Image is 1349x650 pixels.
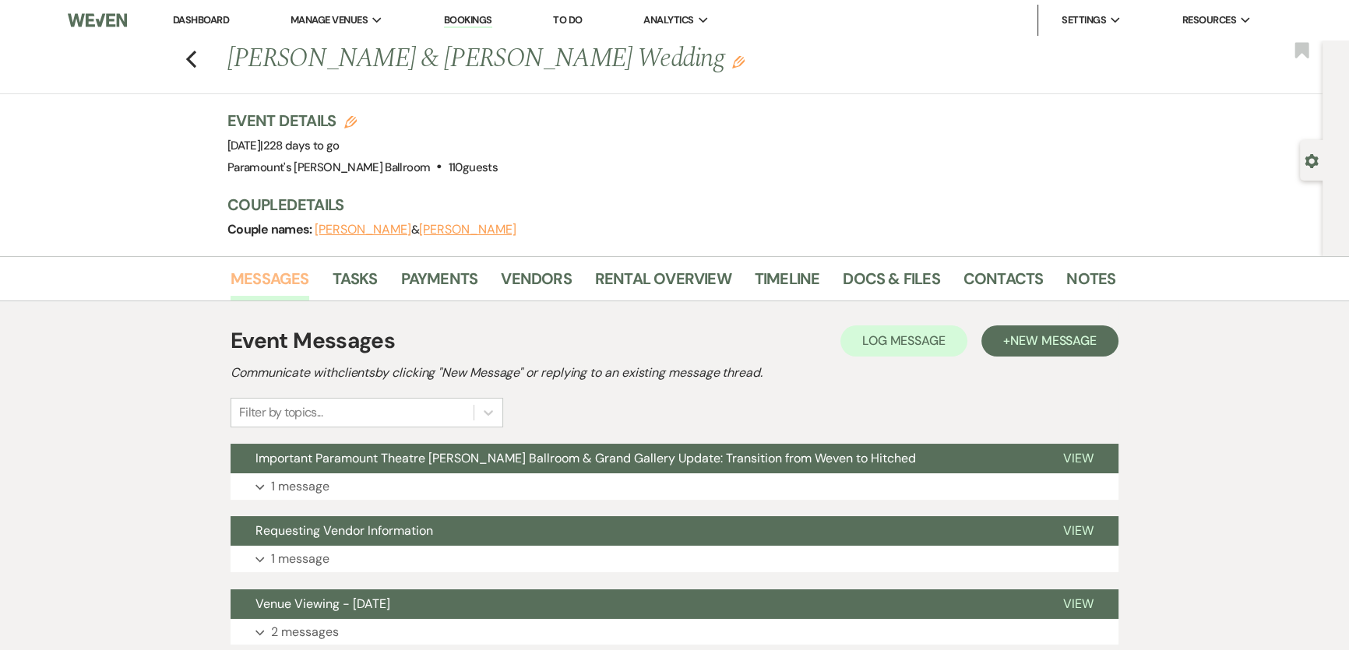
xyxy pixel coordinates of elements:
span: [DATE] [227,138,340,153]
span: Analytics [643,12,693,28]
a: Rental Overview [595,266,731,300]
button: [PERSON_NAME] [315,223,411,236]
span: 228 days to go [263,138,340,153]
h3: Couple Details [227,194,1100,216]
a: Dashboard [173,13,229,26]
button: +New Message [981,325,1118,357]
span: Venue Viewing - [DATE] [255,596,390,612]
a: Vendors [501,266,571,300]
a: Docs & Files [843,266,939,300]
span: & [315,222,516,237]
span: Log Message [862,332,946,349]
button: Log Message [840,325,967,357]
button: View [1038,444,1118,473]
a: Timeline [755,266,820,300]
button: Open lead details [1305,153,1319,167]
span: Settings [1062,12,1106,28]
button: 1 message [231,546,1118,572]
h1: Event Messages [231,325,395,357]
button: 1 message [231,473,1118,500]
p: 1 message [271,549,329,569]
h1: [PERSON_NAME] & [PERSON_NAME] Wedding [227,40,925,78]
span: View [1063,596,1094,612]
a: To Do [553,13,582,26]
a: Payments [401,266,478,300]
span: View [1063,450,1094,466]
span: 110 guests [449,160,498,175]
button: Important Paramount Theatre [PERSON_NAME] Ballroom & Grand Gallery Update: Transition from Weven ... [231,444,1038,473]
a: Messages [231,266,309,300]
span: | [260,138,339,153]
h3: Event Details [227,110,498,132]
a: Tasks [333,266,378,300]
button: Venue Viewing - [DATE] [231,589,1038,619]
span: New Message [1010,332,1097,349]
button: [PERSON_NAME] [419,223,516,236]
span: Resources [1182,12,1236,28]
p: 1 message [271,476,329,497]
a: Bookings [444,13,492,28]
button: View [1038,516,1118,546]
a: Notes [1066,266,1115,300]
span: Couple names: [227,221,315,237]
button: Edit [732,54,745,69]
h2: Communicate with clients by clicking "New Message" or replying to an existing message thread. [231,364,1118,382]
span: Requesting Vendor Information [255,522,433,539]
button: 2 messages [231,619,1118,645]
button: View [1038,589,1118,619]
span: Important Paramount Theatre [PERSON_NAME] Ballroom & Grand Gallery Update: Transition from Weven ... [255,450,916,466]
div: Filter by topics... [239,403,322,422]
span: View [1063,522,1094,539]
button: Requesting Vendor Information [231,516,1038,546]
p: 2 messages [271,622,339,642]
span: Paramount's [PERSON_NAME] Ballroom [227,160,430,175]
a: Contacts [963,266,1044,300]
span: Manage Venues [291,12,368,28]
img: Weven Logo [68,4,127,37]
